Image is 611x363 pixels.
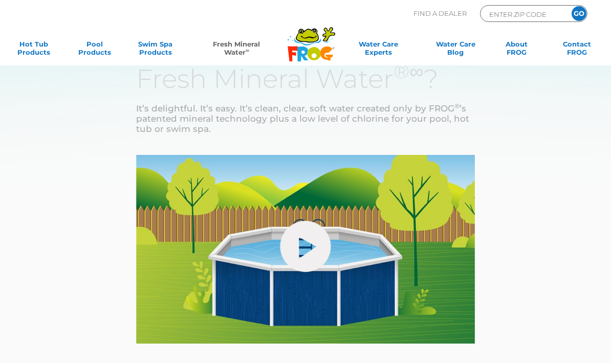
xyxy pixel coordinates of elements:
img: fmw-main-video-cover [136,155,474,344]
p: It’s delightful. It’s easy. It’s clean, clear, soft water created only by FROG ’s patented minera... [136,103,474,134]
a: PoolProducts [71,40,118,60]
a: Water CareExperts [338,40,419,60]
a: ContactFROG [554,40,601,60]
input: Zip Code Form [488,8,557,20]
sup: ® [454,102,460,110]
sup: ∞ [246,48,249,53]
a: Water CareBlog [432,40,479,60]
sup: ®∞ [394,59,423,83]
h3: Fresh Mineral Water ? [136,65,474,93]
a: Fresh MineralWater∞ [192,40,281,60]
input: GO [572,6,586,21]
a: Hot TubProducts [10,40,57,60]
p: Find A Dealer [413,5,467,22]
a: AboutFROG [493,40,540,60]
a: Swim SpaProducts [132,40,179,60]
